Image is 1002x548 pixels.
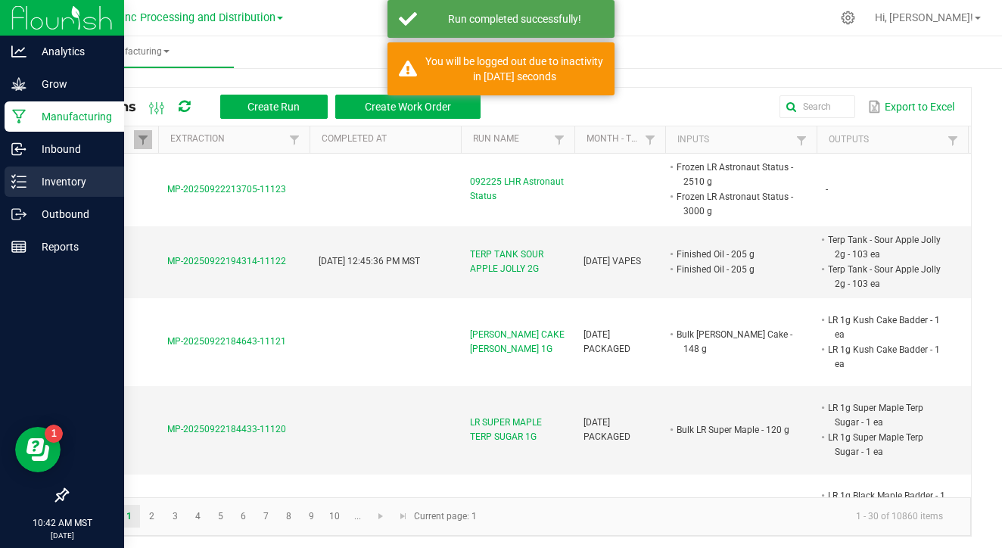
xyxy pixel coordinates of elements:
p: Grow [26,75,117,93]
button: Export to Excel [864,94,958,120]
li: Terp Tank - Sour Apple Jolly 2g - 103 ea [826,232,945,262]
li: Bulk [PERSON_NAME] Cake - 148 g [674,327,794,357]
li: LR 1g Kush Cake Badder - 1 ea [826,342,945,372]
div: Manage settings [839,11,857,25]
p: [DATE] [7,530,117,541]
a: Page 3 [164,505,186,528]
a: Page 10 [324,505,346,528]
span: Go to the next page [375,510,387,522]
inline-svg: Grow [11,76,26,92]
a: Month - TypeSortable [587,133,640,145]
div: Run completed successfully! [425,11,603,26]
span: [DATE] PACKAGED [583,417,630,442]
input: Search [780,95,855,118]
a: Page 5 [210,505,232,528]
li: Finished Oil - 205 g [674,247,794,262]
span: 092225 LHR Astronaut Status [470,175,565,204]
a: Page 9 [300,505,322,528]
span: [PERSON_NAME] CAKE [PERSON_NAME] 1G [470,328,565,357]
a: Page 7 [255,505,277,528]
li: Frozen LR Astronaut Status - 3000 g [674,189,794,219]
a: ExtractionSortable [170,133,285,145]
span: Create Work Order [365,101,451,113]
span: [DATE] PACKAGED [583,329,630,354]
th: Inputs [665,126,817,154]
a: Go to the next page [370,505,392,528]
li: LR 1g Black Maple Badder - 1 ea [826,488,945,518]
p: Inbound [26,140,117,158]
span: MP-20250922194314-11122 [167,256,286,266]
a: Filter [641,130,659,149]
a: Filter [285,130,303,149]
a: Filter [792,131,811,150]
div: All Runs [79,94,492,120]
li: Frozen LR Astronaut Status - 2510 g [674,160,794,189]
li: Terp Tank - Sour Apple Jolly 2g - 103 ea [826,262,945,291]
kendo-pager: Current page: 1 [67,497,971,536]
p: Inventory [26,173,117,191]
inline-svg: Outbound [11,207,26,222]
p: Analytics [26,42,117,61]
span: Manufacturing [36,45,234,58]
li: LR 1g Super Maple Terp Sugar - 1 ea [826,430,945,459]
inline-svg: Analytics [11,44,26,59]
span: [DATE] VAPES [583,256,641,266]
a: Page 8 [278,505,300,528]
span: Create Run [247,101,300,113]
span: MP-20250922184433-11120 [167,424,286,434]
td: - [817,154,968,226]
inline-svg: Inbound [11,142,26,157]
iframe: Resource center [15,427,61,472]
a: Filter [134,130,152,149]
a: Page 1 [118,505,140,528]
a: Filter [550,130,568,149]
span: TERP TANK SOUR APPLE JOLLY 2G [470,248,565,276]
p: Reports [26,238,117,256]
p: Manufacturing [26,107,117,126]
span: Go to the last page [397,510,409,522]
p: Outbound [26,205,117,223]
inline-svg: Manufacturing [11,109,26,124]
a: Filter [944,131,962,150]
span: MP-20250922184643-11121 [167,336,286,347]
a: Page 4 [187,505,209,528]
iframe: Resource center unread badge [45,425,63,443]
span: [DATE] 12:45:36 PM MST [319,256,420,266]
kendo-pager-info: 1 - 30 of 10860 items [486,504,955,529]
a: Completed AtSortable [322,133,455,145]
a: Manufacturing [36,36,234,68]
li: Finished Oil - 205 g [674,262,794,277]
span: Globe Farmacy Inc Processing and Distribution [44,11,275,24]
li: Bulk LR Super Maple - 120 g [674,422,794,437]
li: LR 1g Kush Cake Badder - 1 ea [826,313,945,342]
button: Create Work Order [335,95,481,119]
button: Create Run [220,95,328,119]
a: Page 11 [347,505,369,528]
inline-svg: Inventory [11,174,26,189]
div: You will be logged out due to inactivity in 1486 seconds [425,54,603,84]
a: Page 2 [141,505,163,528]
span: Hi, [PERSON_NAME]! [875,11,973,23]
span: LR SUPER MAPLE TERP SUGAR 1G [470,416,565,444]
li: LR 1g Super Maple Terp Sugar - 1 ea [826,400,945,430]
a: Page 6 [232,505,254,528]
inline-svg: Reports [11,239,26,254]
a: Run NameSortable [473,133,549,145]
span: MP-20250922213705-11123 [167,184,286,195]
a: Go to the last page [392,505,414,528]
th: Outputs [817,126,968,154]
p: 10:42 AM MST [7,516,117,530]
